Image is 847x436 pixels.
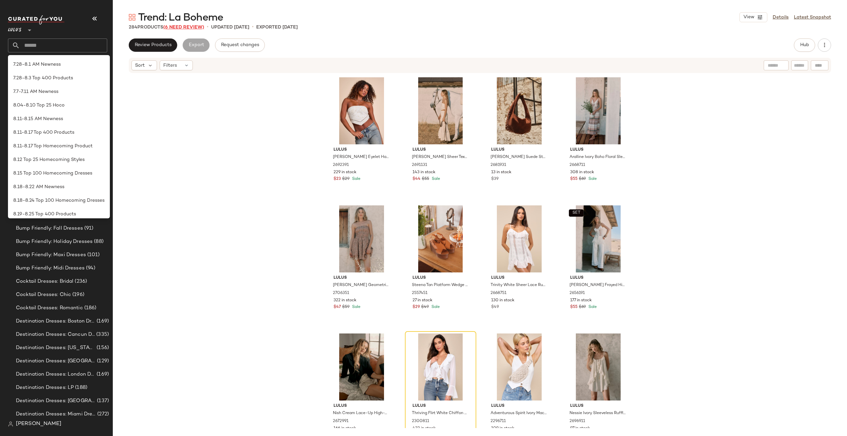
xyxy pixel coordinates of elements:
[13,183,64,190] span: 8.18-8.22 AM Newness
[334,304,341,310] span: $47
[421,304,429,310] span: $49
[491,290,506,296] span: 2668751
[739,12,767,22] button: View
[95,371,109,378] span: (169)
[333,418,348,424] span: 2672991
[16,304,83,312] span: Cocktail Dresses: Romantic
[16,357,96,365] span: Destination Dresses: [GEOGRAPHIC_DATA] Dresses
[570,176,577,182] span: $55
[13,156,85,163] span: 8.12 Top 25 Homecoming Styles
[570,403,626,409] span: Lulus
[71,291,84,299] span: (196)
[333,282,389,288] span: [PERSON_NAME] Geometric Print Smocked Mini Dress
[491,282,547,288] span: Trinity White Sheer Lace Ruffled Lingerie Slip
[16,410,96,418] span: Destination Dresses: Miami Dresses
[73,278,87,285] span: (236)
[13,88,58,95] span: 7.7-7.11 AM Newness
[163,62,177,69] span: Filters
[207,23,208,31] span: •
[491,426,514,432] span: 109 in stock
[412,282,468,288] span: Steena Tan Platform Wedge Sandals
[129,38,177,52] button: Review Products
[95,344,109,352] span: (156)
[413,147,469,153] span: Lulus
[16,264,85,272] span: Bump Friendly: Midi Dresses
[85,264,96,272] span: (94)
[8,23,22,35] span: Lulus
[407,77,474,144] img: 12898341_2691131.jpg
[221,42,259,48] span: Request changes
[570,275,626,281] span: Lulus
[570,154,626,160] span: Aralline Ivory Boho Floral Sleeveless Maxi Dress
[96,357,109,365] span: (129)
[16,238,93,246] span: Bump Friendly: Holiday Dresses
[138,11,223,25] span: Trend: La Boheme
[334,147,390,153] span: Lulus
[351,305,360,309] span: Sale
[412,410,468,416] span: Thriving Flirt White Chiffon Ruffled Long Sleeve Tie-Front Top
[569,209,583,217] button: SET
[13,61,61,68] span: 7.28-8.1 AM Newness
[333,162,349,168] span: 2692391
[413,176,421,182] span: $44
[570,282,626,288] span: [PERSON_NAME] Frayed High-Rise Jeans
[13,115,63,122] span: 8.11-8.15 AM Newness
[773,14,789,21] a: Details
[794,14,831,21] a: Latest Snapshot
[565,205,632,272] img: 12897881_2656191.jpg
[16,397,96,405] span: Destination Dresses: [GEOGRAPHIC_DATA] Dresses
[96,410,109,418] span: (272)
[13,170,92,177] span: 8.15 Top 100 Homecoming Dresses
[794,38,815,52] button: Hub
[334,426,356,432] span: 166 in stock
[328,205,395,272] img: 12897781_2706351.jpg
[8,15,64,25] img: cfy_white_logo.C9jOOHJF.svg
[413,170,435,176] span: 143 in stock
[16,420,61,428] span: [PERSON_NAME]
[491,403,547,409] span: Lulus
[570,147,626,153] span: Lulus
[16,225,83,232] span: Bump Friendly: Fall Dresses
[328,77,395,144] img: 2692391_01_hero_2025-07-11.jpg
[16,331,95,338] span: Destination Dresses: Cancun Dresses
[486,77,553,144] img: 12898581_2681931.jpg
[491,147,547,153] span: Lulus
[211,24,249,31] p: updated [DATE]
[334,176,341,182] span: $23
[413,275,469,281] span: Lulus
[491,418,506,424] span: 2296711
[333,290,349,296] span: 2706351
[13,197,105,204] span: 8.18-8.24 Top 100 Homecoming Dresses
[491,170,511,176] span: 13 in stock
[16,371,95,378] span: Destination Dresses: London Dresses
[800,42,809,48] span: Hub
[412,154,468,160] span: [PERSON_NAME] Sheer Textured Knit Maxi Skirt
[333,154,389,160] span: [PERSON_NAME] Eyelet Handkerchief Crop Top
[570,426,590,432] span: 97 in stock
[83,225,94,232] span: (91)
[570,298,592,304] span: 177 in stock
[13,129,74,136] span: 8.11-8.17 Top 400 Products
[215,38,265,52] button: Request changes
[16,344,95,352] span: Destination Dresses: [US_STATE] Dresses
[334,170,356,176] span: 229 in stock
[16,278,73,285] span: Cocktail Dresses: Bridal
[83,304,97,312] span: (186)
[334,275,390,281] span: Lulus
[570,410,626,416] span: Nessie Ivory Sleeveless Ruffled Mini Dress
[93,238,104,246] span: (88)
[491,298,514,304] span: 130 in stock
[587,305,597,309] span: Sale
[407,205,474,272] img: 12898821_2557451.jpg
[16,251,86,259] span: Bump Friendly: Maxi Dresses
[412,162,427,168] span: 2691131
[13,75,73,82] span: 7.28-8.3 Top 400 Products
[579,176,586,182] span: $69
[135,62,145,69] span: Sort
[333,410,389,416] span: Nish Cream Lace-Up High-Waisted Shorts
[430,305,440,309] span: Sale
[486,205,553,272] img: 2668751_01_hero.jpg
[570,304,577,310] span: $55
[491,162,506,168] span: 2681931
[16,384,74,392] span: Destination Dresses: LP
